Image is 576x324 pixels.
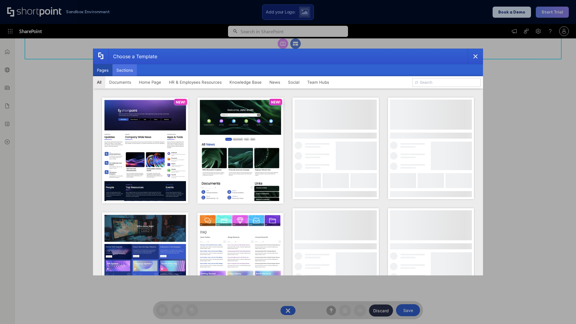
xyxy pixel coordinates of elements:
button: Knowledge Base [226,76,265,88]
button: Documents [105,76,135,88]
div: Choose a Template [108,49,157,64]
button: Team Hubs [303,76,333,88]
button: News [265,76,284,88]
iframe: Chat Widget [546,295,576,324]
button: Sections [112,64,137,76]
button: All [93,76,105,88]
p: NEW! [176,100,185,104]
button: Pages [93,64,112,76]
button: Home Page [135,76,165,88]
div: template selector [93,49,483,275]
input: Search [412,78,481,87]
p: NEW! [271,100,280,104]
button: Social [284,76,303,88]
button: HR & Employees Resources [165,76,226,88]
